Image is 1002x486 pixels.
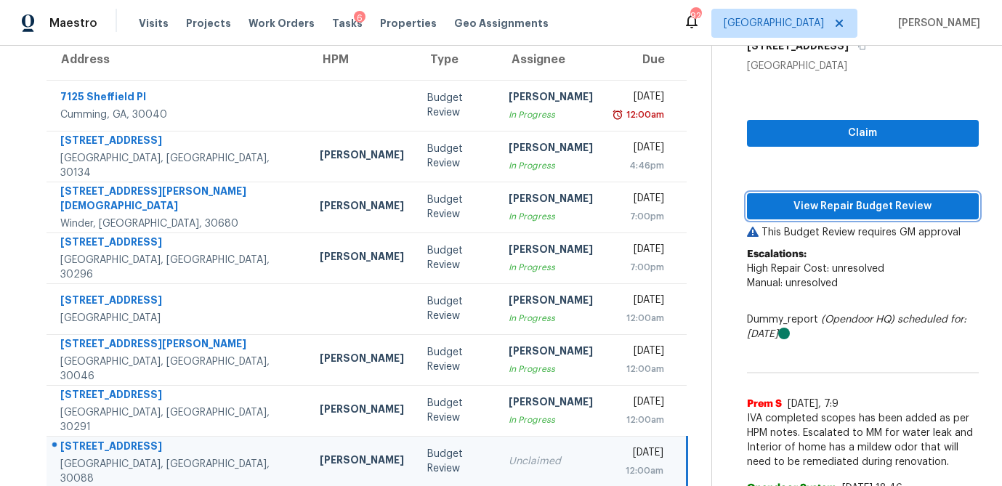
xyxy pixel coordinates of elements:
div: 92 [690,9,700,23]
button: Claim [747,120,979,147]
th: Type [416,39,497,80]
span: Maestro [49,16,97,31]
span: Prem S [747,397,782,411]
div: [GEOGRAPHIC_DATA], [GEOGRAPHIC_DATA], 30291 [60,405,296,434]
div: [STREET_ADDRESS][PERSON_NAME] [60,336,296,355]
div: Budget Review [427,345,485,374]
div: [DATE] [616,344,664,362]
div: [PERSON_NAME] [320,402,404,420]
div: In Progress [509,209,593,224]
div: [DATE] [616,89,664,108]
div: 7:00pm [616,260,664,275]
div: [PERSON_NAME] [320,147,404,166]
div: 7:00pm [616,209,664,224]
div: [STREET_ADDRESS] [60,235,296,253]
div: 12:00am [616,463,663,478]
div: [DATE] [616,293,664,311]
div: [PERSON_NAME] [320,249,404,267]
span: Claim [759,124,967,142]
div: In Progress [509,158,593,173]
div: [GEOGRAPHIC_DATA], [GEOGRAPHIC_DATA], 30046 [60,355,296,384]
div: Unclaimed [509,454,593,469]
div: In Progress [509,362,593,376]
div: 12:00am [623,108,664,122]
div: 12:00am [616,362,664,376]
div: [GEOGRAPHIC_DATA] [60,311,296,325]
div: [PERSON_NAME] [320,198,404,216]
div: [STREET_ADDRESS][PERSON_NAME][DEMOGRAPHIC_DATA] [60,184,296,216]
div: Dummy_report [747,312,979,341]
div: [STREET_ADDRESS] [60,293,296,311]
span: High Repair Cost: unresolved [747,264,884,274]
span: [DATE], 7:9 [788,399,839,409]
div: [GEOGRAPHIC_DATA], [GEOGRAPHIC_DATA], 30088 [60,457,296,486]
span: Visits [139,16,169,31]
div: Budget Review [427,396,485,425]
div: 12:00am [616,413,664,427]
div: [STREET_ADDRESS] [60,133,296,151]
span: Properties [380,16,437,31]
div: [DATE] [616,140,664,158]
div: [PERSON_NAME] [509,89,593,108]
div: [GEOGRAPHIC_DATA], [GEOGRAPHIC_DATA], 30134 [60,151,296,180]
div: In Progress [509,260,593,275]
span: Projects [186,16,231,31]
div: [PERSON_NAME] [509,191,593,209]
span: Work Orders [249,16,315,31]
span: [PERSON_NAME] [892,16,980,31]
span: IVA completed scopes has been added as per HPM notes. Escalated to MM for water leak and Interior... [747,411,979,469]
div: [PERSON_NAME] [509,293,593,311]
div: Budget Review [427,294,485,323]
div: [PERSON_NAME] [509,140,593,158]
b: Escalations: [747,249,807,259]
div: Budget Review [427,193,485,222]
span: Manual: unresolved [747,278,838,288]
div: [PERSON_NAME] [509,344,593,362]
div: [DATE] [616,191,664,209]
div: 12:00am [616,311,664,325]
div: [STREET_ADDRESS] [60,387,296,405]
div: [PERSON_NAME] [509,242,593,260]
div: Budget Review [427,243,485,272]
div: Budget Review [427,447,485,476]
div: Budget Review [427,142,485,171]
div: 6 [354,11,365,25]
div: [PERSON_NAME] [320,351,404,369]
div: [GEOGRAPHIC_DATA] [747,59,979,73]
div: Budget Review [427,91,485,120]
th: Address [47,39,308,80]
th: HPM [308,39,416,80]
p: This Budget Review requires GM approval [747,225,979,240]
div: [DATE] [616,394,664,413]
span: Geo Assignments [454,16,549,31]
th: Due [605,39,687,80]
div: [DATE] [616,445,663,463]
div: 4:46pm [616,158,664,173]
h5: [STREET_ADDRESS] [747,39,849,53]
button: Copy Address [849,33,868,59]
div: In Progress [509,413,593,427]
button: View Repair Budget Review [747,193,979,220]
div: Cumming, GA, 30040 [60,108,296,122]
div: [PERSON_NAME] [320,453,404,471]
i: scheduled for: [DATE] [747,315,966,339]
img: Overdue Alarm Icon [612,108,623,122]
div: Winder, [GEOGRAPHIC_DATA], 30680 [60,216,296,231]
i: (Opendoor HQ) [821,315,894,325]
div: In Progress [509,108,593,122]
div: In Progress [509,311,593,325]
span: Tasks [332,18,363,28]
span: [GEOGRAPHIC_DATA] [724,16,824,31]
div: 7125 Sheffield Pl [60,89,296,108]
span: View Repair Budget Review [759,198,967,216]
div: [GEOGRAPHIC_DATA], [GEOGRAPHIC_DATA], 30296 [60,253,296,282]
div: [PERSON_NAME] [509,394,593,413]
th: Assignee [497,39,605,80]
div: [STREET_ADDRESS] [60,439,296,457]
div: [DATE] [616,242,664,260]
